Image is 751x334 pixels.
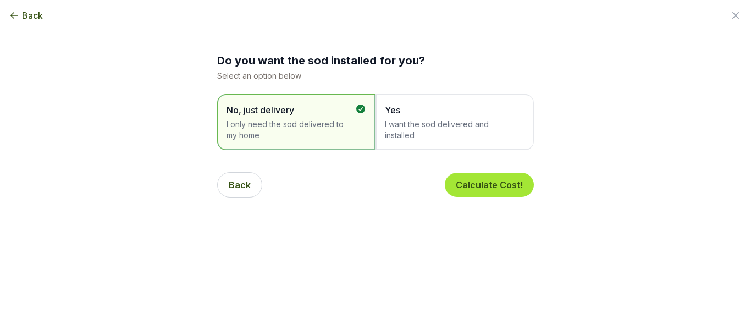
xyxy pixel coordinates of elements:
span: No, just delivery [227,103,355,117]
h2: Do you want the sod installed for you? [217,53,534,68]
button: Back [9,9,43,22]
span: Back [22,9,43,22]
button: Back [217,172,262,198]
span: I want the sod delivered and installed [385,119,513,141]
span: Yes [385,103,513,117]
button: Calculate Cost! [445,173,534,197]
span: I only need the sod delivered to my home [227,119,355,141]
p: Select an option below [217,70,534,81]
